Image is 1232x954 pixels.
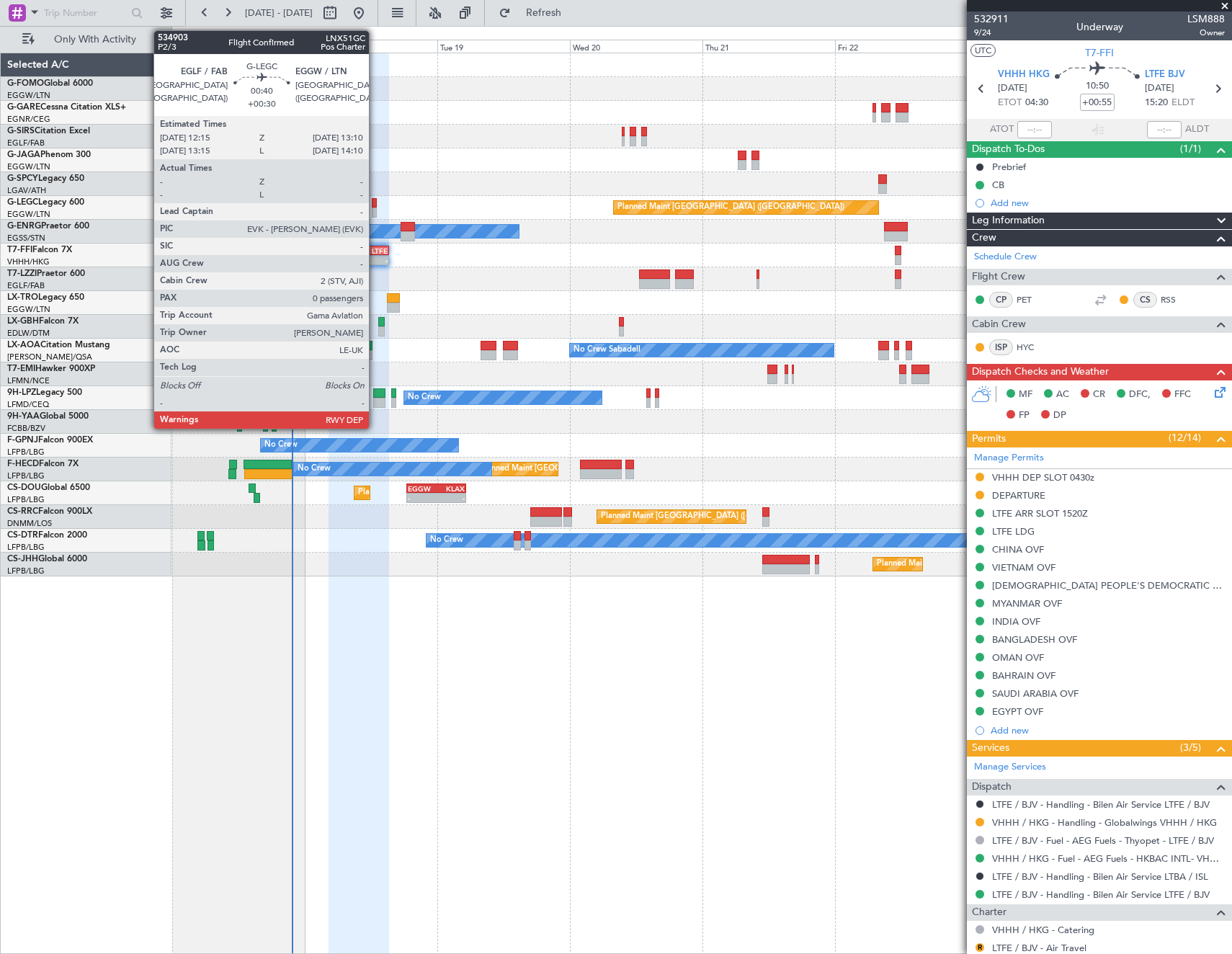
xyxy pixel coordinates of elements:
[989,339,1013,355] div: ISP
[7,518,52,529] a: DNMM/LOS
[7,412,40,421] span: 9H-YAA
[408,484,437,493] div: EGGW
[992,870,1208,883] a: LTFE / BJV - Handling - Bilen Air Service LTBA / ISL
[1019,388,1032,402] span: MF
[573,339,640,361] div: No Crew Sabadell
[7,269,85,278] a: T7-LZZIPraetor 600
[972,316,1026,333] span: Cabin Crew
[437,494,465,502] div: -
[1076,19,1123,35] div: Underway
[970,44,996,57] button: UTC
[7,494,45,505] a: LFPB/LBG
[7,222,41,231] span: G-ENRG
[998,96,1022,110] span: ETOT
[7,447,45,458] a: LFPB/LBG
[702,40,835,53] div: Thu 21
[7,246,32,254] span: T7-FFI
[7,257,50,267] a: VHHH/HKG
[358,482,585,504] div: Planned Maint [GEOGRAPHIC_DATA] ([GEOGRAPHIC_DATA])
[7,365,95,373] a: T7-EMIHawker 900XP
[7,174,38,183] span: G-SPCY
[7,233,45,244] a: EGSS/STN
[991,724,1225,736] div: Add new
[7,198,84,207] a: G-LEGCLegacy 600
[7,365,35,373] span: T7-EMI
[7,269,37,278] span: T7-LZZI
[1145,68,1185,82] span: LTFE BJV
[7,127,35,135] span: G-SIRS
[972,364,1109,380] span: Dispatch Checks and Weather
[7,127,90,135] a: G-SIRSCitation Excel
[298,458,331,480] div: No Crew
[992,507,1088,520] div: LTFE ARR SLOT 1520Z
[7,471,45,481] a: LFPB/LBG
[7,399,49,410] a: LFMD/CEQ
[7,151,40,159] span: G-JAGA
[37,35,152,45] span: Only With Activity
[264,434,298,456] div: No Crew
[7,531,87,540] a: CS-DTRFalcon 2000
[1187,27,1225,39] span: Owner
[514,8,574,18] span: Refresh
[570,40,702,53] div: Wed 20
[16,28,156,51] button: Only With Activity
[972,431,1006,447] span: Permits
[7,174,84,183] a: G-SPCYLegacy 650
[972,904,1006,921] span: Charter
[1145,96,1168,110] span: 15:20
[7,566,45,576] a: LFPB/LBG
[992,852,1225,865] a: VHHH / HKG - Fuel - AEG Fuels - HKBAC INTL- VHHH / HKG
[7,103,40,112] span: G-GARE
[972,141,1045,158] span: Dispatch To-Dos
[992,525,1035,538] div: LTFE LDG
[1056,388,1069,402] span: AC
[44,2,127,24] input: Trip Number
[7,328,50,339] a: EDLW/DTM
[7,483,41,492] span: CS-DOU
[1017,341,1049,354] a: HYC
[998,81,1027,96] span: [DATE]
[992,924,1094,936] a: VHHH / HKG - Catering
[7,388,82,397] a: 9H-LPZLegacy 500
[992,597,1062,610] div: MYANMAR OVF
[305,40,437,53] div: Mon 18
[992,179,1004,191] div: CB
[7,460,79,468] a: F-HECDFalcon 7X
[974,12,1009,27] span: 532911
[7,90,50,101] a: EGGW/LTN
[1180,141,1201,156] span: (1/1)
[7,151,91,159] a: G-JAGAPhenom 300
[7,280,45,291] a: EGLF/FAB
[1180,740,1201,755] span: (3/5)
[992,651,1044,664] div: OMAN OVF
[1145,81,1174,96] span: [DATE]
[992,615,1040,628] div: INDIA OVF
[7,317,79,326] a: LX-GBHFalcon 7X
[990,122,1014,137] span: ATOT
[992,888,1210,901] a: LTFE / BJV - Handling - Bilen Air Service LTFE / BJV
[992,798,1210,811] a: LTFE / BJV - Handling - Bilen Air Service LTFE / BJV
[992,471,1094,483] div: VHHH DEP SLOT 0430z
[7,103,126,112] a: G-GARECessna Citation XLS+
[330,246,359,255] div: VHHH
[408,387,441,409] div: No Crew
[7,161,50,172] a: EGGW/LTN
[1017,121,1052,138] input: --:--
[992,942,1086,954] a: LTFE / BJV - Air Travel
[7,222,89,231] a: G-ENRGPraetor 600
[7,304,50,315] a: EGGW/LTN
[974,250,1037,264] a: Schedule Crew
[1161,293,1193,306] a: RSS
[245,6,313,19] span: [DATE] - [DATE]
[992,543,1044,556] div: CHINA OVF
[7,555,87,563] a: CS-JHHGlobal 6000
[992,161,1026,173] div: Prebrief
[408,494,437,502] div: -
[430,530,463,551] div: No Crew
[1019,409,1030,423] span: FP
[7,423,45,434] a: FCBB/BZV
[359,246,388,255] div: LTFE
[992,633,1077,646] div: BANGLADESH OVF
[1085,45,1114,61] span: T7-FFI
[989,292,1013,308] div: CP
